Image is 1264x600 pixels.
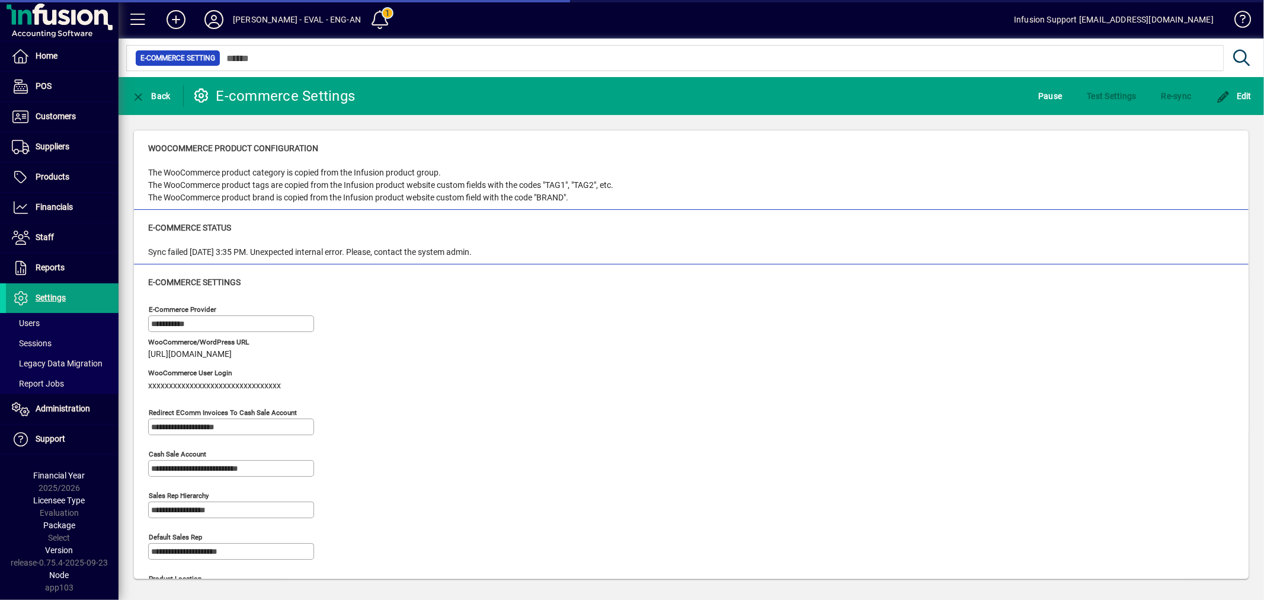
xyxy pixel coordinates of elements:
span: Suppliers [36,142,69,151]
button: Back [128,85,174,107]
span: Legacy Data Migration [12,359,103,368]
a: Administration [6,394,119,424]
span: Home [36,51,57,60]
span: [URL][DOMAIN_NAME] [148,350,232,359]
span: Administration [36,404,90,413]
span: Report Jobs [12,379,64,388]
mat-label: Cash sale account [149,450,206,458]
span: xxxxxxxxxxxxxxxxxxxxxxxxxxxxxxxx [148,381,281,391]
a: Reports [6,253,119,283]
span: E-commerce Settings [148,277,241,287]
div: [PERSON_NAME] - EVAL - ENG-AN [233,10,361,29]
div: Infusion Support [EMAIL_ADDRESS][DOMAIN_NAME] [1014,10,1214,29]
a: Report Jobs [6,374,119,394]
span: Edit [1217,91,1252,101]
span: Reports [36,263,65,272]
mat-label: Redirect eComm Invoices to Cash Sale Account [149,408,297,417]
span: WooCommerce product configuration [148,143,318,153]
span: Products [36,172,69,181]
a: POS [6,72,119,101]
span: Node [50,570,69,580]
span: E-commerce Status [148,223,231,232]
a: Legacy Data Migration [6,353,119,374]
a: Customers [6,102,119,132]
span: Customers [36,111,76,121]
span: Licensee Type [34,496,85,505]
mat-label: Default sales rep [149,533,202,541]
span: Package [43,521,75,530]
span: Back [131,91,171,101]
span: Financial Year [34,471,85,480]
mat-label: Product location [149,575,201,583]
div: The WooCommerce product category is copied from the Infusion product group. The WooCommerce produ... [148,167,613,204]
span: Support [36,434,65,443]
a: Sessions [6,333,119,353]
a: Support [6,425,119,454]
span: Staff [36,232,54,242]
button: Edit [1214,85,1255,107]
span: Sessions [12,339,52,348]
span: Pause [1038,87,1062,106]
div: Sync failed [DATE] 3:35 PM. Unexpected internal error. Please, contact the system admin. [148,246,472,258]
app-page-header-button: Back [119,85,184,107]
a: Suppliers [6,132,119,162]
button: Re-sync [1159,85,1195,107]
mat-label: Sales Rep Hierarchy [149,492,209,500]
a: Knowledge Base [1225,2,1249,41]
span: Re-sync [1161,87,1192,106]
a: Staff [6,223,119,253]
a: Financials [6,193,119,222]
div: E-commerce Settings [193,87,356,106]
mat-label: E-commerce Provider [149,305,216,314]
button: Profile [195,9,233,30]
span: E-commerce Setting [140,52,215,64]
span: Version [46,545,73,555]
button: Add [157,9,195,30]
a: Users [6,313,119,333]
a: Products [6,162,119,192]
span: Financials [36,202,73,212]
a: Home [6,42,119,71]
span: POS [36,81,52,91]
button: Pause [1035,85,1065,107]
span: Settings [36,293,66,302]
span: Users [12,318,40,328]
span: WooCommerce User Login [148,369,281,377]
